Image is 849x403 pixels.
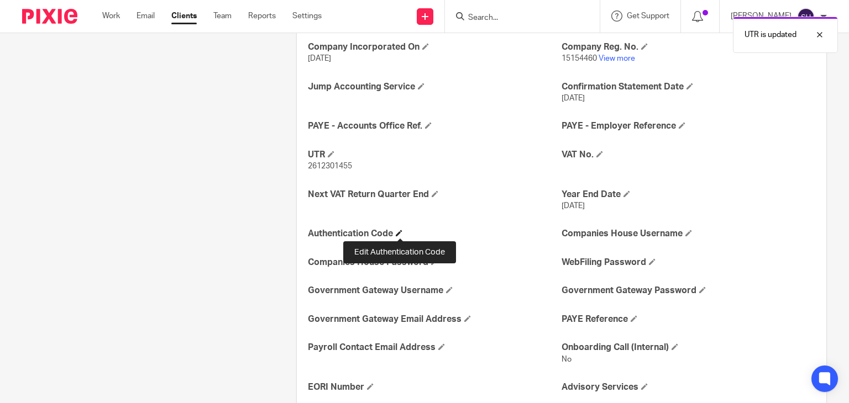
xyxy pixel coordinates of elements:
[308,81,562,93] h4: Jump Accounting Service
[562,342,815,353] h4: Onboarding Call (Internal)
[292,10,322,22] a: Settings
[599,55,635,62] a: View more
[308,342,562,353] h4: Payroll Contact Email Address
[562,356,572,363] span: No
[308,285,562,296] h4: Government Gateway Username
[562,314,815,325] h4: PAYE Reference
[562,81,815,93] h4: Confirmation Statement Date
[308,41,562,53] h4: Company Incorporated On
[562,285,815,296] h4: Government Gateway Password
[562,202,585,210] span: [DATE]
[562,189,815,200] h4: Year End Date
[797,8,815,25] img: svg%3E
[308,257,562,268] h4: Companies House Password
[562,228,815,240] h4: Companies House Username
[22,9,77,24] img: Pixie
[137,10,155,22] a: Email
[562,94,585,102] span: [DATE]
[248,10,276,22] a: Reports
[308,149,562,161] h4: UTR
[308,228,562,240] h4: Authentication Code
[562,381,815,393] h4: Advisory Services
[308,120,562,132] h4: PAYE - Accounts Office Ref.
[308,162,352,170] span: 2612301455
[308,314,562,325] h4: Government Gateway Email Address
[745,29,796,40] p: UTR is updated
[562,149,815,161] h4: VAT No.
[562,257,815,268] h4: WebFiling Password
[308,55,331,62] span: [DATE]
[102,10,120,22] a: Work
[308,381,562,393] h4: EORI Number
[171,10,197,22] a: Clients
[562,120,815,132] h4: PAYE - Employer Reference
[213,10,232,22] a: Team
[562,55,597,62] span: 15154460
[308,189,562,200] h4: Next VAT Return Quarter End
